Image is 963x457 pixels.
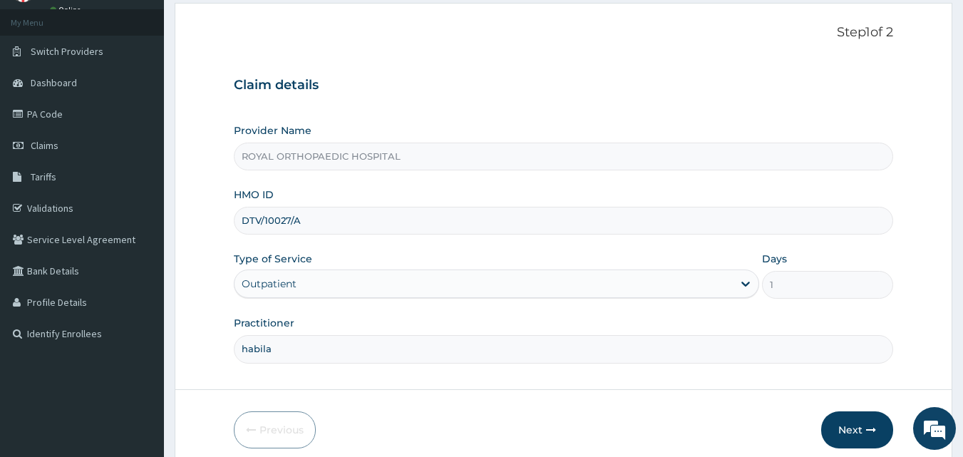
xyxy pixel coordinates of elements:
[74,80,240,98] div: Chat with us now
[234,78,894,93] h3: Claim details
[234,252,312,266] label: Type of Service
[31,139,58,152] span: Claims
[234,316,294,330] label: Practitioner
[234,335,894,363] input: Enter Name
[234,411,316,448] button: Previous
[821,411,893,448] button: Next
[31,76,77,89] span: Dashboard
[234,123,311,138] label: Provider Name
[26,71,58,107] img: d_794563401_company_1708531726252_794563401
[31,170,56,183] span: Tariffs
[234,25,894,41] p: Step 1 of 2
[31,45,103,58] span: Switch Providers
[234,207,894,235] input: Enter HMO ID
[234,7,268,41] div: Minimize live chat window
[762,252,787,266] label: Days
[83,138,197,282] span: We're online!
[7,305,272,355] textarea: Type your message and hit 'Enter'
[50,5,84,15] a: Online
[234,188,274,202] label: HMO ID
[242,277,297,291] div: Outpatient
